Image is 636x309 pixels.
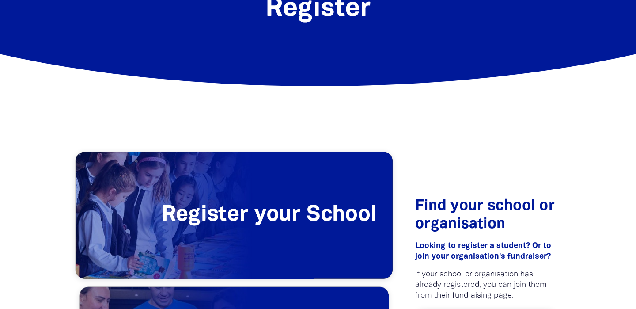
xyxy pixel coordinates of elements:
[76,152,393,279] a: Register your School
[415,269,556,301] p: If your school or organisation has already registered, you can join them from their fundraising p...
[415,242,551,260] span: Looking to register a student?﻿ Or to join your organisation's fundraiser?
[415,199,555,231] span: Find your school or organisation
